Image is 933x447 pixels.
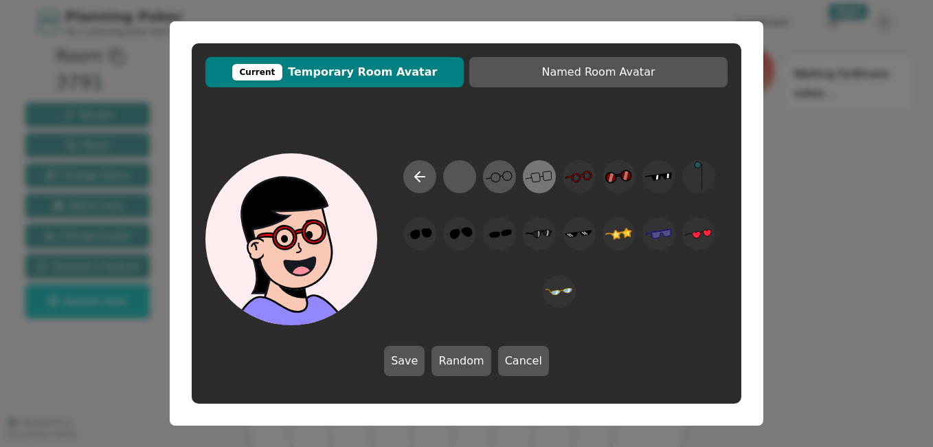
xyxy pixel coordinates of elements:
[205,57,464,87] button: CurrentTemporary Room Avatar
[232,64,283,80] div: Current
[431,346,491,376] button: Random
[476,64,721,80] span: Named Room Avatar
[212,64,457,80] span: Temporary Room Avatar
[498,346,549,376] button: Cancel
[469,57,728,87] button: Named Room Avatar
[384,346,425,376] button: Save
